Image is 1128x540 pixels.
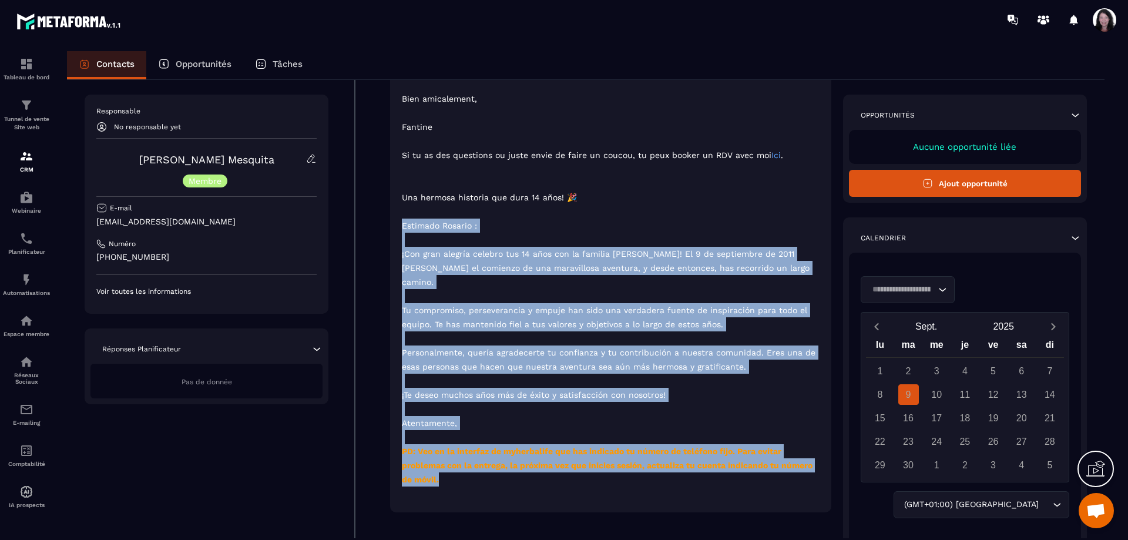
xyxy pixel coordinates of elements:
[955,361,975,381] div: 4
[1079,493,1114,528] div: Ouvrir le chat
[3,502,50,508] p: IA prospects
[67,51,146,79] a: Contacts
[19,98,33,112] img: formation
[898,361,919,381] div: 2
[3,346,50,394] a: social-networksocial-networkRéseaux Sociaux
[888,316,965,337] button: Open months overlay
[19,232,33,246] img: scheduler
[898,408,919,428] div: 16
[1036,337,1064,357] div: di
[861,110,915,120] p: Opportunités
[16,11,122,32] img: logo
[922,337,951,357] div: me
[3,305,50,346] a: automationsautomationsEspace membre
[1039,455,1060,475] div: 5
[869,431,890,452] div: 22
[955,431,975,452] div: 25
[3,264,50,305] a: automationsautomationsAutomatisations
[983,384,1003,405] div: 12
[96,216,317,227] p: [EMAIL_ADDRESS][DOMAIN_NAME]
[402,120,820,134] p: Fantine
[1039,361,1060,381] div: 7
[273,59,303,69] p: Tâches
[1011,431,1032,452] div: 27
[19,314,33,328] img: automations
[868,283,935,296] input: Search for option
[146,51,243,79] a: Opportunités
[402,388,820,402] p: ¡Te deseo muchos años más de éxito y satisfacción con nosotros!
[96,59,135,69] p: Contacts
[861,142,1069,152] p: Aucune opportunité liée
[3,331,50,337] p: Espace membre
[1039,408,1060,428] div: 21
[951,337,979,357] div: je
[926,384,947,405] div: 10
[1011,408,1032,428] div: 20
[866,318,888,334] button: Previous month
[3,249,50,255] p: Planificateur
[955,384,975,405] div: 11
[402,92,820,106] p: Bien amicalement,
[955,455,975,475] div: 2
[96,251,317,263] p: [PHONE_NUMBER]
[898,431,919,452] div: 23
[19,273,33,287] img: automations
[1008,337,1036,357] div: sa
[3,207,50,214] p: Webinaire
[979,337,1007,357] div: ve
[965,316,1042,337] button: Open years overlay
[3,372,50,385] p: Réseaux Sociaux
[898,455,919,475] div: 30
[3,290,50,296] p: Automatisations
[243,51,314,79] a: Tâches
[19,57,33,71] img: formation
[1042,318,1064,334] button: Next month
[3,74,50,81] p: Tableau de bord
[866,361,1064,475] div: Calendar days
[869,361,890,381] div: 1
[983,431,1003,452] div: 26
[3,89,50,140] a: formationformationTunnel de vente Site web
[3,420,50,426] p: E-mailing
[402,447,813,484] strong: PD: Veo en la interfaz de myherbalife que has indicado tu número de teléfono fijo. Para evitar pr...
[771,150,781,160] a: Ici
[189,177,221,185] p: Membre
[1039,384,1060,405] div: 14
[926,408,947,428] div: 17
[3,461,50,467] p: Comptabilité
[96,106,317,116] p: Responsable
[861,276,955,303] div: Search for option
[402,148,820,162] p: Si tu as des questions ou juste envie de faire un coucou, tu peux booker un RDV avec moi .
[19,444,33,458] img: accountant
[869,455,890,475] div: 29
[901,498,1041,511] span: (GMT+01:00) [GEOGRAPHIC_DATA]
[955,408,975,428] div: 18
[3,140,50,182] a: formationformationCRM
[1011,361,1032,381] div: 6
[926,361,947,381] div: 3
[866,337,894,357] div: lu
[402,416,820,430] p: Atentamente,
[109,239,136,249] p: Numéro
[19,190,33,204] img: automations
[3,435,50,476] a: accountantaccountantComptabilité
[19,355,33,369] img: social-network
[402,190,820,204] p: Una hermosa historia que dura 14 años! 🎉
[861,233,906,243] p: Calendrier
[983,408,1003,428] div: 19
[139,153,274,166] a: [PERSON_NAME] Mesquita
[894,491,1069,518] div: Search for option
[1011,384,1032,405] div: 13
[3,394,50,435] a: emailemailE-mailing
[983,455,1003,475] div: 3
[110,203,132,213] p: E-mail
[3,223,50,264] a: schedulerschedulerPlanificateur
[3,115,50,132] p: Tunnel de vente Site web
[869,408,890,428] div: 15
[983,361,1003,381] div: 5
[898,384,919,405] div: 9
[1039,431,1060,452] div: 28
[182,378,232,386] span: Pas de donnée
[3,166,50,173] p: CRM
[3,182,50,223] a: automationsautomationsWebinaire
